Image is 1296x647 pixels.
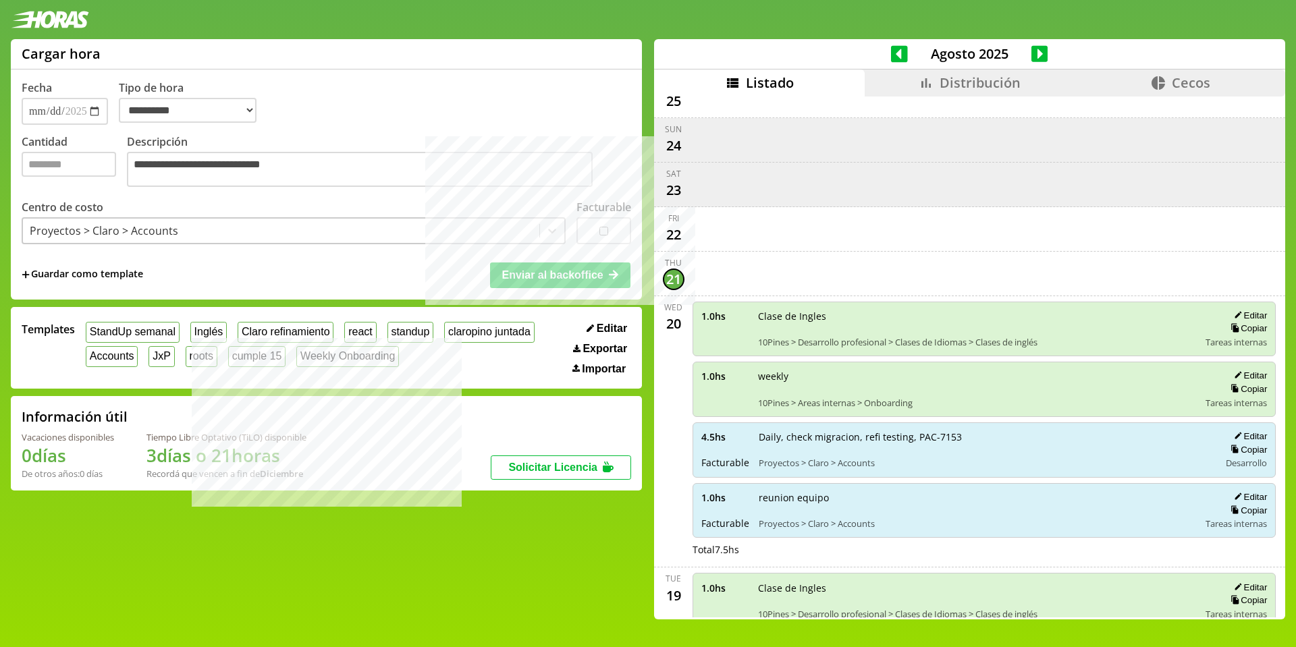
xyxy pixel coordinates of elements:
label: Cantidad [22,134,127,190]
div: Total 7.5 hs [693,543,1276,556]
span: Exportar [583,343,627,355]
select: Tipo de hora [119,98,256,123]
button: react [344,322,376,343]
span: Proyectos > Claro > Accounts [759,457,1211,469]
button: StandUp semanal [86,322,180,343]
h1: Cargar hora [22,45,101,63]
button: Enviar al backoffice [490,262,630,288]
span: Editar [597,322,627,335]
span: Tareas internas [1206,517,1267,530]
span: Distribución [940,74,1021,92]
span: Tareas internas [1206,608,1267,620]
h2: Información útil [22,407,128,426]
span: Proyectos > Claro > Accounts [759,517,1197,530]
button: Claro refinamiento [238,322,333,343]
span: 1.0 hs [701,310,749,322]
span: weekly [758,370,1197,383]
div: Sun [665,123,682,135]
span: Clase de Ingles [758,310,1197,322]
div: 19 [663,584,684,606]
div: Fri [668,213,679,224]
span: 10Pines > Desarrollo profesional > Clases de Idiomas > Clases de inglés [758,608,1197,620]
span: 1.0 hs [701,370,749,383]
b: Diciembre [260,468,303,480]
button: Exportar [569,342,631,356]
button: Solicitar Licencia [491,455,631,480]
div: Recordá que vencen a fin de [146,468,306,480]
button: Copiar [1226,594,1267,606]
img: logotipo [11,11,89,28]
button: Editar [1230,310,1267,321]
label: Descripción [127,134,631,190]
span: Cecos [1172,74,1210,92]
div: Sat [666,168,681,179]
button: Copiar [1226,383,1267,395]
button: cumple 15 [228,346,286,367]
span: 1.0 hs [701,582,749,594]
div: scrollable content [654,96,1285,617]
span: Tareas internas [1206,397,1267,409]
span: Solicitar Licencia [508,461,597,473]
button: Copiar [1226,322,1267,334]
div: 20 [663,313,684,335]
div: Thu [665,257,682,269]
span: Importar [582,363,626,375]
span: Tareas internas [1206,336,1267,348]
button: Editar [583,322,631,335]
h1: 3 días o 21 horas [146,443,306,468]
span: Agosto 2025 [908,45,1031,63]
span: +Guardar como template [22,267,143,282]
span: Desarrollo [1226,457,1267,469]
span: Facturable [701,517,749,530]
div: 23 [663,179,684,201]
span: 1.0 hs [701,491,749,504]
button: Weekly Onboarding [296,346,399,367]
span: Enviar al backoffice [502,269,603,281]
label: Fecha [22,80,52,95]
div: 22 [663,224,684,246]
button: roots [186,346,217,367]
div: 21 [663,269,684,290]
button: Copiar [1226,505,1267,516]
button: Accounts [86,346,138,367]
label: Tipo de hora [119,80,267,125]
span: reunion equipo [759,491,1197,504]
button: Editar [1230,370,1267,381]
textarea: Descripción [127,152,593,187]
div: Proyectos > Claro > Accounts [30,223,178,238]
div: 24 [663,135,684,157]
button: Editar [1230,430,1267,442]
button: standup [387,322,434,343]
span: Listado [746,74,794,92]
button: JxP [148,346,174,367]
button: Copiar [1226,444,1267,455]
div: 25 [663,90,684,112]
span: Templates [22,322,75,337]
label: Centro de costo [22,200,103,215]
label: Facturable [576,200,631,215]
div: Tiempo Libre Optativo (TiLO) disponible [146,431,306,443]
button: claropino juntada [444,322,534,343]
button: Inglés [190,322,227,343]
span: Facturable [701,456,749,469]
span: 10Pines > Areas internas > Onboarding [758,397,1197,409]
div: De otros años: 0 días [22,468,114,480]
button: Editar [1230,491,1267,503]
div: Vacaciones disponibles [22,431,114,443]
div: Tue [666,573,681,584]
h1: 0 días [22,443,114,468]
span: Clase de Ingles [758,582,1197,594]
div: Wed [664,302,682,313]
span: + [22,267,30,282]
input: Cantidad [22,152,116,177]
span: 4.5 hs [701,430,749,443]
span: Daily, check migracion, refi testing, PAC-7153 [759,430,1211,443]
span: 10Pines > Desarrollo profesional > Clases de Idiomas > Clases de inglés [758,336,1197,348]
button: Editar [1230,582,1267,593]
